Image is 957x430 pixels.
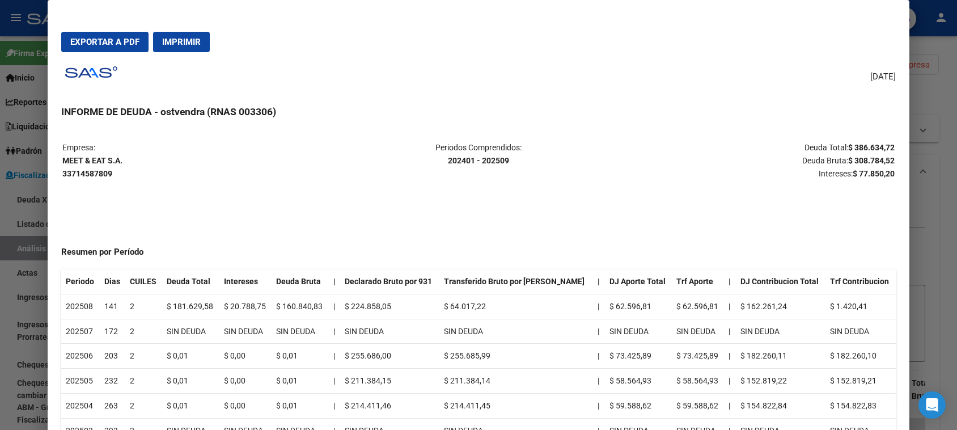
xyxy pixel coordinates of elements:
th: | [724,269,736,294]
td: $ 224.858,05 [340,294,439,319]
td: 202505 [61,369,100,394]
td: $ 0,01 [272,369,329,394]
td: SIN DEUDA [439,319,593,344]
td: $ 211.384,15 [340,369,439,394]
td: $ 0,00 [219,393,272,418]
td: SIN DEUDA [736,319,825,344]
td: 172 [100,319,125,344]
span: Exportar a PDF [70,37,139,47]
th: DJ Aporte Total [605,269,672,294]
td: $ 255.686,00 [340,344,439,369]
td: $ 58.564,93 [672,369,724,394]
td: 202504 [61,393,100,418]
button: Imprimir [153,32,210,52]
td: 2 [125,344,162,369]
td: 263 [100,393,125,418]
strong: MEET & EAT S.A. 33714587809 [62,156,122,178]
td: 2 [125,393,162,418]
td: | [593,393,605,418]
td: SIN DEUDA [272,319,329,344]
td: $ 214.411,45 [439,393,593,418]
td: $ 0,01 [162,393,219,418]
td: $ 211.384,14 [439,369,593,394]
td: | [329,344,341,369]
strong: $ 386.634,72 [848,143,895,152]
td: $ 59.588,62 [672,393,724,418]
td: 2 [125,319,162,344]
th: Intereses [219,269,272,294]
td: $ 58.564,93 [605,369,672,394]
th: CUILES [125,269,162,294]
th: Deuda Bruta [272,269,329,294]
td: $ 152.819,22 [736,369,825,394]
strong: 202401 - 202509 [448,156,509,165]
td: $ 152.819,21 [825,369,895,394]
td: $ 62.596,81 [672,294,724,319]
td: | [329,393,341,418]
td: $ 154.822,83 [825,393,895,418]
td: $ 214.411,46 [340,393,439,418]
th: Trf Aporte [672,269,724,294]
td: 232 [100,369,125,394]
th: Declarado Bruto por 931 [340,269,439,294]
td: 202508 [61,294,100,319]
h3: INFORME DE DEUDA - ostvendra (RNAS 003306) [61,104,895,119]
td: SIN DEUDA [605,319,672,344]
td: $ 73.425,89 [672,344,724,369]
td: | [593,319,605,344]
td: SIN DEUDA [219,319,272,344]
th: DJ Contribucion Total [736,269,825,294]
td: | [329,294,341,319]
button: Exportar a PDF [61,32,149,52]
th: | [593,269,605,294]
th: Deuda Total [162,269,219,294]
td: 2 [125,294,162,319]
span: Imprimir [162,37,201,47]
td: | [329,369,341,394]
td: 141 [100,294,125,319]
td: 202506 [61,344,100,369]
p: Deuda Total: Deuda Bruta: Intereses: [618,141,895,180]
th: Trf Contribucion [825,269,895,294]
td: $ 64.017,22 [439,294,593,319]
th: | [724,393,736,418]
td: $ 0,01 [272,393,329,418]
td: $ 73.425,89 [605,344,672,369]
th: Dias [100,269,125,294]
th: Transferido Bruto por [PERSON_NAME] [439,269,593,294]
th: | [724,319,736,344]
td: | [593,344,605,369]
th: | [329,269,341,294]
td: $ 162.261,24 [736,294,825,319]
th: | [724,369,736,394]
td: $ 0,01 [162,369,219,394]
td: $ 182.260,11 [736,344,825,369]
div: Open Intercom Messenger [918,391,946,419]
p: Empresa: [62,141,339,180]
td: $ 182.260,10 [825,344,895,369]
td: $ 0,00 [219,344,272,369]
strong: $ 77.850,20 [853,169,895,178]
td: SIN DEUDA [672,319,724,344]
span: [DATE] [870,70,896,83]
td: $ 255.685,99 [439,344,593,369]
td: SIN DEUDA [825,319,895,344]
td: 202507 [61,319,100,344]
td: 203 [100,344,125,369]
td: SIN DEUDA [340,319,439,344]
th: | [724,294,736,319]
td: $ 181.629,58 [162,294,219,319]
td: 2 [125,369,162,394]
td: $ 0,01 [162,344,219,369]
th: Periodo [61,269,100,294]
td: $ 160.840,83 [272,294,329,319]
th: | [724,344,736,369]
td: $ 62.596,81 [605,294,672,319]
td: $ 59.588,62 [605,393,672,418]
td: | [593,294,605,319]
td: $ 154.822,84 [736,393,825,418]
td: $ 1.420,41 [825,294,895,319]
strong: $ 308.784,52 [848,156,895,165]
td: $ 20.788,75 [219,294,272,319]
h4: Resumen por Período [61,246,895,259]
